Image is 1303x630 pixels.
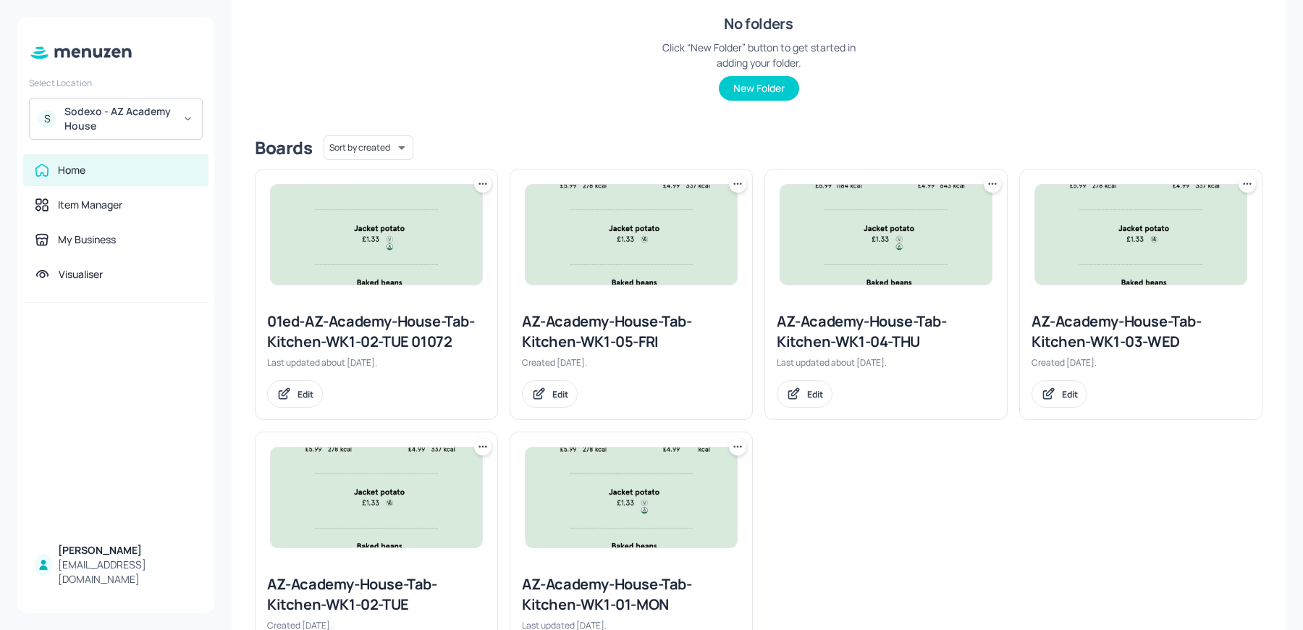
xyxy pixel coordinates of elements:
[271,185,482,285] img: 2025-07-01-1751369500265zc0b1pn7z7o.jpeg
[526,448,737,547] img: 2025-08-26-17562251113533oxxlken4ws.jpeg
[522,356,741,369] div: Created [DATE].
[1032,356,1250,369] div: Created [DATE].
[650,40,867,70] div: Click “New Folder” button to get started in adding your folder.
[298,388,313,400] div: Edit
[58,198,122,212] div: Item Manager
[267,311,486,352] div: 01ed-AZ-Academy-House-Tab-Kitchen-WK1-02-TUE 01072
[807,388,823,400] div: Edit
[58,543,197,558] div: [PERSON_NAME]
[271,448,482,547] img: 2025-05-29-1748528314638zm3q31mpcq.jpeg
[522,574,741,615] div: AZ-Academy-House-Tab-Kitchen-WK1-01-MON
[724,14,793,34] div: No folders
[719,76,799,101] button: New Folder
[1035,185,1247,285] img: 2025-05-29-1748528314638zm3q31mpcq.jpeg
[777,311,995,352] div: AZ-Academy-House-Tab-Kitchen-WK1-04-THU
[38,110,56,127] div: S
[59,267,103,282] div: Visualiser
[526,185,737,285] img: 2025-05-29-1748528314638zm3q31mpcq.jpeg
[777,356,995,369] div: Last updated about [DATE].
[1032,311,1250,352] div: AZ-Academy-House-Tab-Kitchen-WK1-03-WED
[552,388,568,400] div: Edit
[267,574,486,615] div: AZ-Academy-House-Tab-Kitchen-WK1-02-TUE
[58,163,85,177] div: Home
[64,104,174,133] div: Sodexo - AZ Academy House
[29,77,203,89] div: Select Location
[780,185,992,285] img: 2025-07-21-1753110726275329wvolbihu.jpeg
[522,311,741,352] div: AZ-Academy-House-Tab-Kitchen-WK1-05-FRI
[255,136,312,159] div: Boards
[58,232,116,247] div: My Business
[1062,388,1078,400] div: Edit
[267,356,486,369] div: Last updated about [DATE].
[58,558,197,587] div: [EMAIL_ADDRESS][DOMAIN_NAME]
[324,133,413,162] div: Sort by created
